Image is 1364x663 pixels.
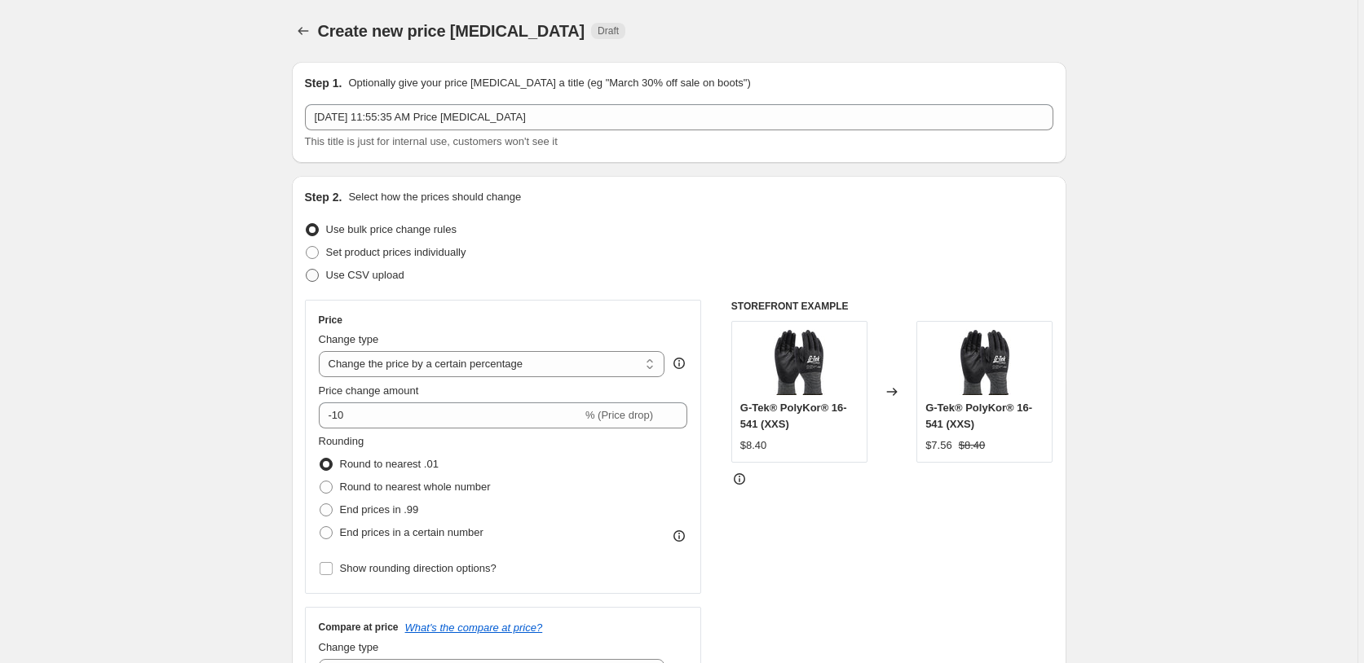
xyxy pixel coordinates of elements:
img: 16-541_80x.jpg [766,330,832,395]
h2: Step 1. [305,75,342,91]
input: 30% off holiday sale [305,104,1053,130]
span: Create new price [MEDICAL_DATA] [318,22,585,40]
div: $8.40 [740,437,767,454]
img: 16-541_80x.jpg [952,330,1017,395]
div: help [671,355,687,371]
span: Set product prices individually [326,246,466,258]
span: End prices in a certain number [340,526,483,538]
span: Show rounding direction options? [340,562,497,574]
h3: Price [319,314,342,327]
span: Change type [319,333,379,345]
span: Price change amount [319,384,419,397]
button: What's the compare at price? [405,621,543,634]
h2: Step 2. [305,189,342,205]
span: Round to nearest whole number [340,481,491,493]
span: Change type [319,641,379,653]
div: $7.56 [925,437,952,454]
span: Use CSV upload [326,269,404,281]
button: Price change jobs [292,20,315,42]
strike: $8.40 [959,437,986,454]
p: Select how the prices should change [348,189,521,205]
h6: STOREFRONT EXAMPLE [731,300,1053,313]
p: Optionally give your price [MEDICAL_DATA] a title (eg "March 30% off sale on boots") [348,75,750,91]
span: Use bulk price change rules [326,223,457,235]
input: -15 [319,402,582,428]
span: % (Price drop) [585,409,653,421]
span: End prices in .99 [340,503,419,516]
span: G-Tek® PolyKor® 16-541 (XXS) [740,402,847,430]
span: Round to nearest .01 [340,458,439,470]
span: Rounding [319,435,364,447]
span: This title is just for internal use, customers won't see it [305,135,558,147]
span: G-Tek® PolyKor® 16-541 (XXS) [925,402,1032,430]
h3: Compare at price [319,621,399,634]
span: Draft [598,24,619,37]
